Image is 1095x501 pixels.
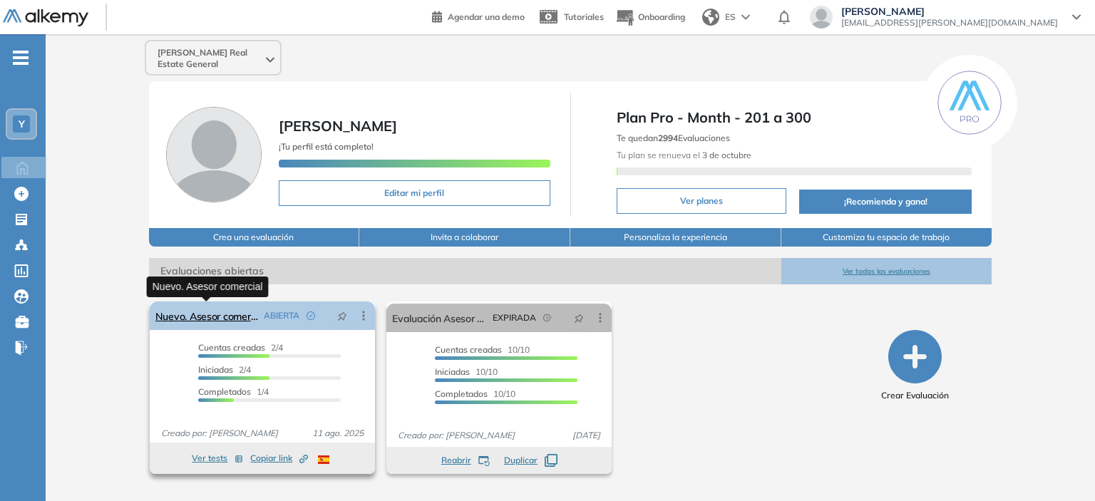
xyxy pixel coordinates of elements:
span: [PERSON_NAME] Real Estate General [158,47,263,70]
span: Crear Evaluación [881,389,949,402]
button: Reabrir [441,454,490,467]
span: Cuentas creadas [435,344,502,355]
span: Tu plan se renueva el [617,150,751,160]
span: Y [19,118,25,130]
span: Plan Pro - Month - 201 a 300 [617,107,972,128]
span: Creado por: [PERSON_NAME] [155,427,284,440]
img: arrow [741,14,750,20]
button: Ver planes [617,188,787,214]
span: Agendar una demo [448,11,525,22]
a: Evaluación Asesor Comercial [392,304,487,332]
span: check-circle [307,311,315,320]
span: Completados [435,388,488,399]
span: Duplicar [504,454,538,467]
div: Nuevo. Asesor comercial [147,277,269,297]
img: world [702,9,719,26]
span: field-time [543,314,552,322]
button: Editar mi perfil [279,180,550,206]
button: Invita a colaborar [359,228,570,247]
span: Iniciadas [198,364,233,375]
button: pushpin [563,306,595,329]
button: Duplicar [504,454,557,467]
span: 10/10 [435,344,530,355]
button: Personaliza la experiencia [570,228,781,247]
span: Reabrir [441,454,471,467]
span: [EMAIL_ADDRESS][PERSON_NAME][DOMAIN_NAME] [841,17,1058,29]
img: Foto de perfil [166,107,262,202]
button: Customiza tu espacio de trabajo [781,228,992,247]
span: Evaluaciones abiertas [149,258,781,284]
span: 2/4 [198,364,251,375]
span: [PERSON_NAME] [841,6,1058,17]
span: Cuentas creadas [198,342,265,353]
span: [DATE] [567,429,606,442]
button: Ver tests [192,450,243,467]
span: Creado por: [PERSON_NAME] [392,429,520,442]
button: Onboarding [615,2,685,33]
span: ABIERTA [264,309,299,322]
span: 11 ago. 2025 [307,427,369,440]
span: [PERSON_NAME] [279,117,397,135]
button: Crea una evaluación [149,228,360,247]
span: pushpin [574,312,584,324]
span: 10/10 [435,366,498,377]
b: 3 de octubre [700,150,751,160]
b: 2994 [658,133,678,143]
span: 10/10 [435,388,515,399]
a: Agendar una demo [432,7,525,24]
span: 1/4 [198,386,269,397]
button: Copiar link [250,450,308,467]
button: Ver todas las evaluaciones [781,258,992,284]
i: - [13,56,29,59]
span: Onboarding [638,11,685,22]
span: ¡Tu perfil está completo! [279,141,374,152]
button: pushpin [327,304,358,327]
button: Crear Evaluación [881,330,949,402]
span: Iniciadas [435,366,470,377]
span: Te quedan Evaluaciones [617,133,730,143]
img: ESP [318,455,329,464]
span: Copiar link [250,452,308,465]
span: 2/4 [198,342,283,353]
a: Nuevo. Asesor comercial [155,301,258,330]
span: Completados [198,386,251,397]
span: EXPIRADA [493,311,536,324]
img: Logo [3,9,88,27]
button: ¡Recomienda y gana! [799,190,972,214]
span: pushpin [337,310,347,321]
span: Tutoriales [564,11,604,22]
span: ES [725,11,736,24]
